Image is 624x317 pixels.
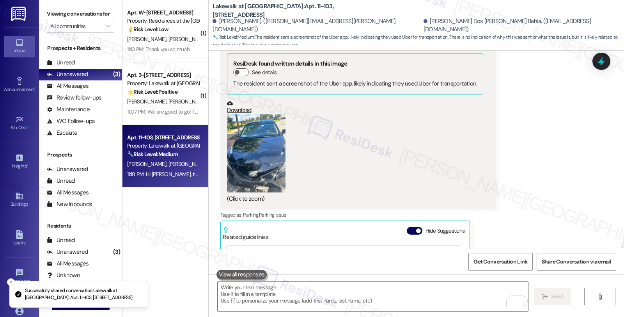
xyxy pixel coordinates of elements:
label: Hide Suggestions [425,227,465,235]
div: The resident sent a screenshot of the Uber app, likely indicating they used Uber for transportation. [233,80,477,88]
button: Close toast [7,278,15,286]
div: Prospects [39,151,122,159]
div: WO Follow-ups [47,117,95,125]
span: : The resident sent a screenshot of the Uber app, likely indicating they used Uber for transporta... [213,33,624,50]
div: Residents [39,222,122,230]
div: [PERSON_NAME] Dos [PERSON_NAME] Bahia. ([EMAIL_ADDRESS][DOMAIN_NAME]) [424,17,618,34]
div: Apt. 11~103, [STREET_ADDRESS] [127,134,199,142]
span: [PERSON_NAME] Dos [PERSON_NAME] Bahia [168,160,271,167]
div: Review follow-ups [47,94,101,102]
b: ResiDesk found written details in this image [233,60,347,68]
div: Unread [47,177,75,185]
div: (3) [111,68,122,80]
div: [PERSON_NAME]. ([PERSON_NAME][EMAIL_ADDRESS][PERSON_NAME][DOMAIN_NAME]) [213,17,421,34]
div: Escalate [47,129,77,137]
i:  [597,294,603,300]
span: [PERSON_NAME] [127,98,168,105]
span: Parking , [243,212,259,218]
strong: 🔧 Risk Level: Medium [127,151,178,158]
i:  [542,294,548,300]
div: New Inbounds [47,200,92,208]
div: Unanswered [47,248,88,256]
span: Send [551,292,563,301]
div: Tagged as: [220,209,496,221]
b: Lakewalk at [GEOGRAPHIC_DATA]: Apt. 11~103, [STREET_ADDRESS] [213,2,369,19]
div: Maintenance [47,105,90,114]
div: Prospects + Residents [39,44,122,52]
div: All Messages [47,189,89,197]
textarea: To enrich screen reader interactions, please activate Accessibility in Grammarly extension settings [218,282,528,311]
div: 11:18 PM: Hi [PERSON_NAME], thanks for letting us know. We’ll look into this and see whether the ... [127,171,531,178]
strong: 🌟 Risk Level: Positive [127,88,177,95]
div: All Messages [47,82,89,90]
div: (Click to zoom) [227,195,483,203]
span: [PERSON_NAME] [127,36,168,43]
div: Apt. W~[STREET_ADDRESS] [127,9,199,17]
div: Property: Lakewalk at [GEOGRAPHIC_DATA] [127,142,199,150]
span: • [27,162,28,167]
span: • [35,85,36,91]
i:  [106,23,110,29]
span: [PERSON_NAME] [127,160,168,167]
div: Property: Lakewalk at [GEOGRAPHIC_DATA] [127,79,199,87]
a: Download [227,100,483,114]
div: Unanswered [47,165,88,173]
label: See details [252,68,277,77]
div: Apt. 3~[STREET_ADDRESS] [127,71,199,79]
div: Unknown [47,271,80,280]
div: Property: Residences at the [GEOGRAPHIC_DATA] [127,17,199,25]
div: Related guidelines [223,227,268,241]
div: 11:13 PM: Thank you so much [127,46,190,53]
strong: 💡 Risk Level: Low [127,26,168,33]
div: Unanswered [47,70,88,78]
span: Get Conversation Link [473,258,527,266]
div: Unread [47,236,75,244]
span: Share Conversation via email [542,258,611,266]
div: (3) [111,246,122,258]
span: • [28,124,29,129]
button: Zoom image [227,114,285,192]
div: 11:07 PM: We are good to go! Thank you [127,108,215,115]
div: Unread [47,59,75,67]
span: [PERSON_NAME] [168,36,207,43]
label: Viewing conversations for [47,8,114,20]
span: Parking issue [259,212,286,218]
img: ResiDesk Logo [11,7,27,21]
input: All communities [50,20,102,32]
span: [PERSON_NAME] [168,98,207,105]
div: All Messages [47,260,89,268]
strong: 🔧 Risk Level: Medium [213,34,254,40]
p: Successfully shared conversation Lakewalk at [GEOGRAPHIC_DATA]: Apt. 11~103, [STREET_ADDRESS] [25,287,142,301]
